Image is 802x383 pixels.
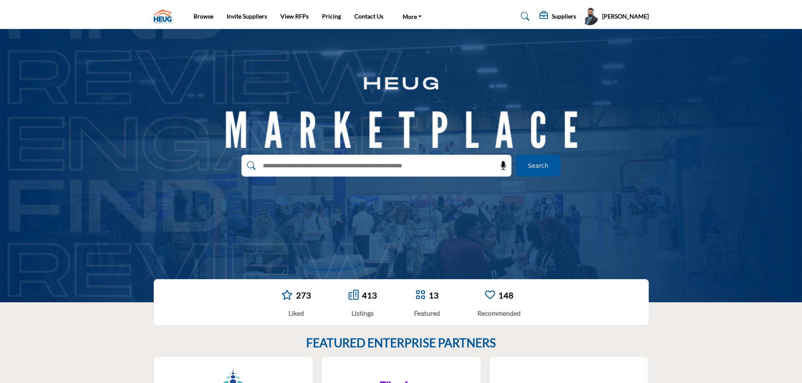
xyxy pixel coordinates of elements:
[414,308,440,318] div: Featured
[349,308,377,318] div: Listings
[280,13,309,20] a: View RFPs
[477,308,521,318] div: Recommended
[194,13,213,20] a: Browse
[281,290,293,300] i: Go to Liked
[154,10,176,24] img: Site Logo
[580,7,599,26] button: Show hide supplier dropdown
[296,290,311,300] a: 273
[513,10,535,23] a: Search
[540,11,576,21] div: Suppliers
[322,13,341,20] a: Pricing
[227,13,267,20] a: Invite Suppliers
[281,308,311,318] div: Liked
[528,161,548,170] span: Search
[306,336,496,350] h2: FEATURED ENTERPRISE PARTNERS
[354,13,383,20] a: Contact Us
[516,155,561,177] button: Search
[397,11,428,22] a: More
[429,290,439,300] a: 13
[498,290,514,300] a: 148
[362,290,377,300] a: 413
[415,290,425,301] a: Go to Featured
[602,12,649,21] h5: [PERSON_NAME]
[552,13,576,20] h5: Suppliers
[485,290,495,301] a: Go to Recommended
